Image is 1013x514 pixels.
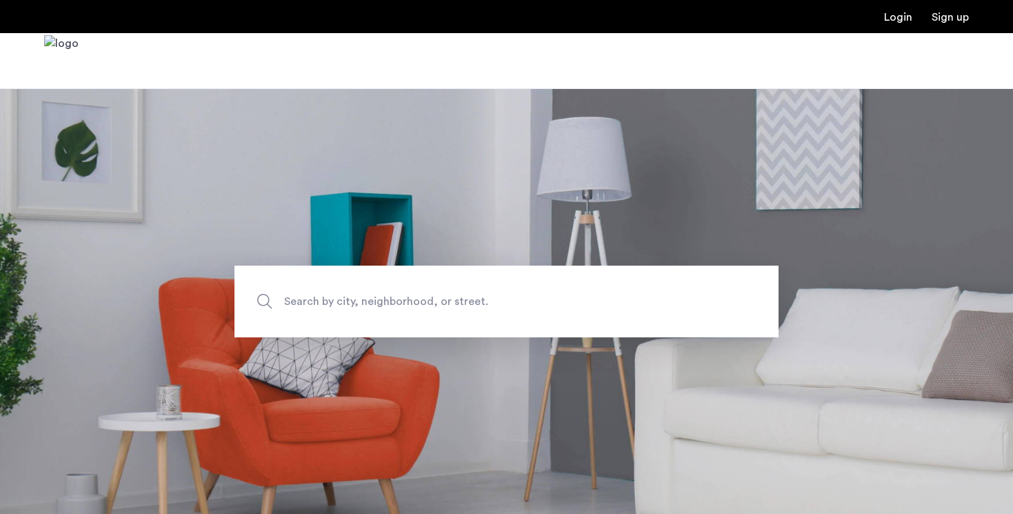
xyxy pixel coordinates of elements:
input: Apartment Search [234,266,779,337]
a: Registration [932,12,969,23]
a: Login [884,12,912,23]
span: Search by city, neighborhood, or street. [284,292,665,310]
img: logo [44,35,79,87]
a: Cazamio Logo [44,35,79,87]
